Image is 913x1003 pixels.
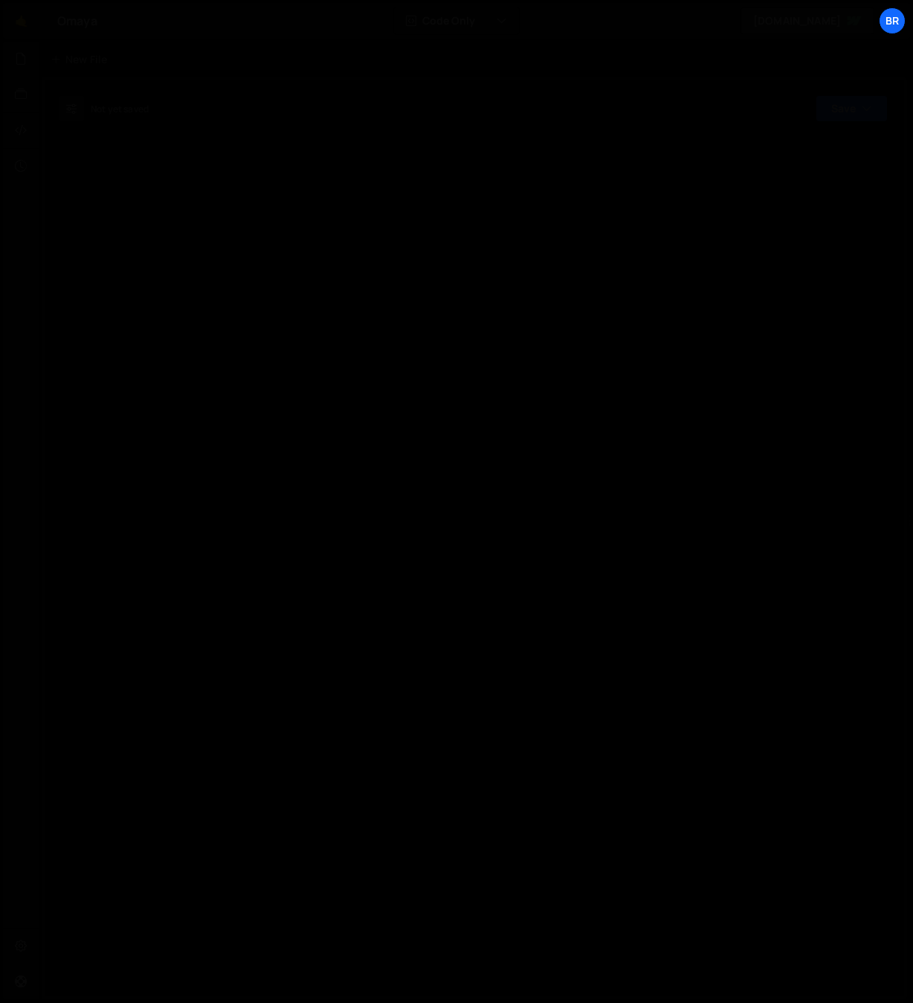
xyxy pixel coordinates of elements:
[816,95,888,122] button: Save
[3,3,39,39] a: 🤙
[51,52,113,67] div: New File
[91,103,149,115] div: Not yet saved
[394,7,519,34] button: Code Only
[879,7,906,34] a: br
[741,7,874,34] a: [DOMAIN_NAME]
[57,12,97,30] div: Omaya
